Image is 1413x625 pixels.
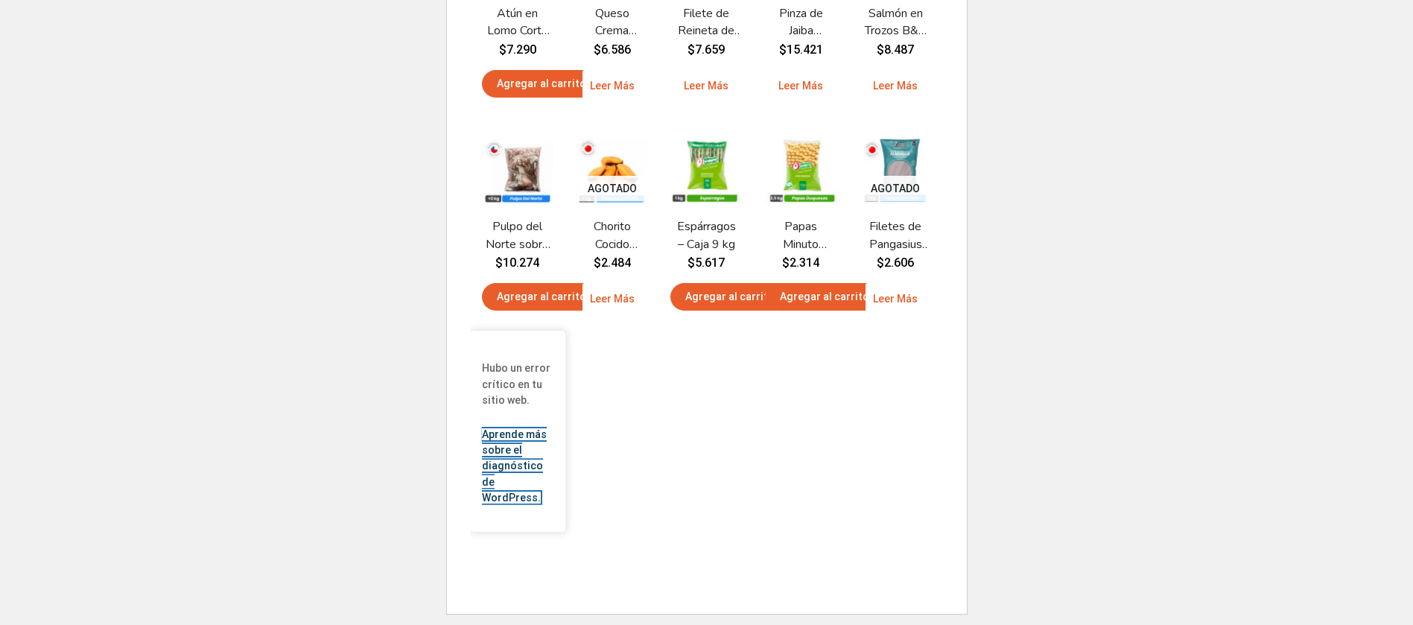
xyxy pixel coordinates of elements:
[674,5,739,39] a: Filete de Reineta de 100 a 300 gr – Caja 8 kg
[580,218,644,253] a: Chorito Cocido 200/300 – Caja 10 kg
[482,70,601,98] a: Agregar al carrito: “Atún en Lomo Corte Cola sobre 2 kg - Gold – Caja 20 kg”
[877,42,884,57] span: $
[495,256,503,270] span: $
[485,218,550,253] a: Pulpo del Norte sobre 2 kg – Super Prime – Caja 15 kg
[594,256,601,270] span: $
[877,256,884,270] span: $
[688,256,725,270] bdi: 5.617
[674,218,739,253] a: Espárragos – Caja 9 kg
[866,70,925,101] a: Leé más sobre “Salmón en Trozos B&P - Caja 10 kg”
[779,42,823,57] bdi: 15.421
[769,218,833,253] a: Papas Minuto Verde Duquesas – Caja de 10 kg
[577,176,647,202] p: Agotado
[863,218,928,253] a: Filetes de Pangasius de 170 a 220 gr – Gold – Caja 10 kg
[769,5,833,39] a: Pinza de Jaiba Mediana – Caja 5 kg
[863,5,928,39] a: Salmón en Trozos B&P – Caja 10 kg
[594,42,601,57] span: $
[485,5,550,39] a: Atún en Lomo Corte Cola sobre 2 kg – Gold – Caja 20 kg
[670,283,790,311] a: Agregar al carrito: “Espárragos - Caja 9 kg”
[594,256,631,270] bdi: 2.484
[877,42,914,57] bdi: 8.487
[877,256,914,270] bdi: 2.606
[582,283,642,314] a: Leé más sobre “Chorito Cocido 200/300 - Caja 10 kg”
[771,70,831,101] a: Leé más sobre “Pinza de Jaiba Mediana - Caja 5 kg”
[499,42,507,57] span: $
[594,42,631,57] bdi: 6.586
[582,70,642,101] a: Leé más sobre “Queso Crema Swiss Farmers 1,36 kg - Caja 13,6 kg”
[495,256,539,270] bdi: 10.274
[676,70,736,101] a: Leé más sobre “Filete de Reineta de 100 a 300 gr - Caja 8 kg”
[782,256,790,270] span: $
[481,428,547,504] a: Aprende más sobre el diagnóstico de WordPress.
[688,256,695,270] span: $
[580,5,644,39] a: Queso Crema Swiss Farmers 1,36 kg – Caja 13,6 kg
[499,42,536,57] bdi: 7.290
[481,361,553,407] p: Hubo un error crítico en tu sitio web.
[782,256,819,270] bdi: 2.314
[866,283,925,314] a: Leé más sobre “Filetes de Pangasius de 170 a 220 gr - Gold - Caja 10 kg”
[688,42,725,57] bdi: 7.659
[688,42,695,57] span: $
[860,176,930,202] p: Agotado
[765,283,884,311] a: Agregar al carrito: “Papas Minuto Verde Duquesas - Caja de 10 kg”
[482,283,601,311] a: Agregar al carrito: “Pulpo del Norte sobre 2 kg - Super Prime - Caja 15 kg”
[779,42,787,57] span: $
